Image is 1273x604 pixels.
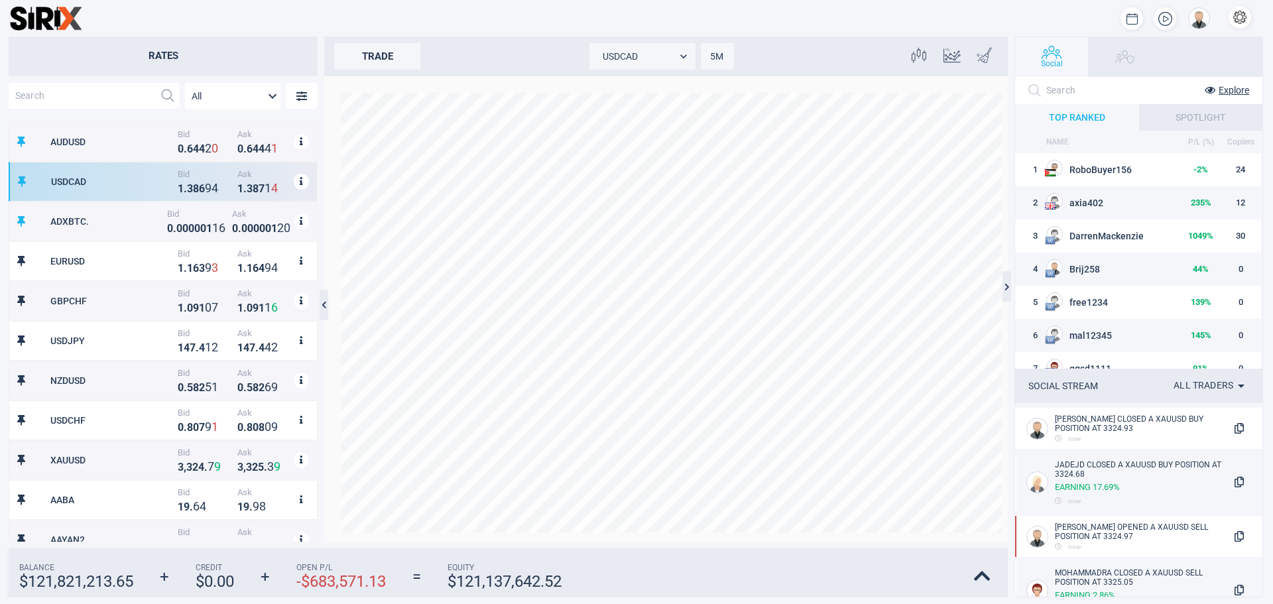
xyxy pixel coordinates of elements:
td: 2 [1015,186,1045,219]
div: SOCIAL STREAM [1028,381,1098,391]
strong: 2 [277,221,284,235]
strong: 1 [237,262,243,274]
span: Ask [237,129,290,139]
strong: 6 [253,262,259,274]
strong: 3 [212,261,218,274]
strong: 3 [247,182,253,195]
strong: 0 [178,143,184,155]
strong: 0 [259,539,265,553]
strong: 0 [265,222,271,235]
strong: 0 [237,421,243,434]
strong: 2 [192,461,198,473]
tr: 1PS flagRoboBuyer156-2%24 [1015,153,1261,186]
strong: 1 [212,221,219,235]
strong: 9 [193,302,199,314]
strong: 6 [193,499,200,513]
strong: 9 [205,261,212,274]
strong: 0 [237,143,243,155]
tr: 4EU flagBrij25844%0 [1015,253,1261,286]
strong: 0 [265,420,271,434]
strong: 0 [253,421,259,434]
strong: . [204,461,208,473]
span: Ask [232,209,290,219]
td: 7 [1015,352,1045,385]
strong: 4 [243,341,249,354]
td: 24 [1221,153,1261,186]
span: Ask [237,328,290,338]
div: now [1055,497,1226,505]
strong: 0 [190,540,196,553]
strong: 4 [265,340,271,354]
td: 0 [1221,352,1261,385]
strong: $ 121,821,213.65 [19,572,133,591]
strong: $ 121,137,642.52 [448,572,562,591]
div: now [1055,435,1226,442]
strong: . [190,501,193,513]
strong: 9 [205,420,212,434]
div: TOP RANKED [1015,104,1139,131]
strong: 1 [237,501,243,513]
span: Open P/L [296,563,386,572]
strong: 9 [184,501,190,513]
strong: - $ 683,571.13 [296,572,386,591]
strong: 4 [199,143,205,155]
span: Bid [178,169,231,179]
strong: 3 [187,182,193,195]
td: 0 [1221,253,1261,286]
td: 3 [1015,219,1045,253]
td: free1234 [1045,286,1182,319]
strong: . [184,143,187,155]
strong: 0 [205,300,212,314]
div: open your profile [1188,7,1210,29]
span: Bid [178,249,231,259]
strong: 1 [199,302,205,314]
strong: 4 [199,341,205,354]
div: AAYAN2 [50,534,174,545]
strong: 6 [199,182,205,195]
strong: 5 [258,461,264,473]
span: Bid [178,527,231,537]
td: Brij258 [1045,253,1182,286]
strong: 1 [259,302,265,314]
strong: 0 [206,539,212,553]
strong: 6 [265,380,271,394]
strong: + [261,568,270,586]
strong: 1 [206,222,212,235]
strong: -2 % [1193,164,1208,174]
span: Ask [237,288,290,298]
th: Copiers [1221,131,1261,153]
span: Ask [237,487,290,497]
strong: 0 [284,221,290,235]
strong: . [255,341,259,354]
tr: 7US flagggsd111191%0 [1015,352,1261,385]
strong: . [264,461,267,473]
strong: 8 [259,499,266,513]
strong: 0 [241,222,247,235]
strong: 3 [246,461,252,473]
span: Ask [237,527,290,537]
button: Social [1015,37,1088,77]
strong: . [243,302,247,314]
strong: 1 [178,302,184,314]
strong: 6 [271,300,278,314]
strong: . [238,222,241,235]
img: US flag [1045,368,1056,375]
strong: 91 % [1193,363,1209,373]
div: [PERSON_NAME] OPENED A XAUUSD SELL POSITION AT 3324.97 [1055,522,1226,541]
strong: 9 [214,459,221,473]
span: Bid [178,448,231,457]
span: Explore [1219,85,1249,95]
strong: 4 [198,461,204,473]
span: Ask [237,448,290,457]
strong: . [196,540,199,553]
strong: 1 [178,341,184,354]
span: Ask [237,368,290,378]
strong: 1 [237,540,243,553]
strong: 0 [232,222,238,235]
strong: . [243,381,247,394]
strong: 0 [182,222,188,235]
strong: 2 [205,141,212,155]
strong: 9 [271,380,278,394]
td: 6 [1015,319,1045,352]
img: EU flag [1045,302,1056,312]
